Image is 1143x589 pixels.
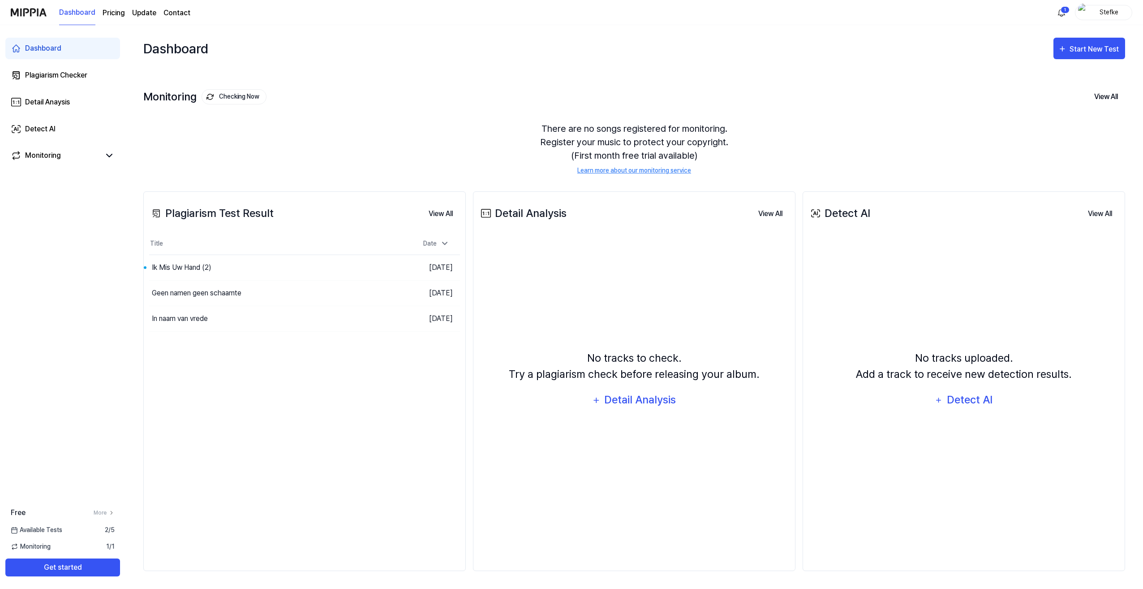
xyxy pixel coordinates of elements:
[1053,38,1125,59] button: Start New Test
[143,89,266,104] div: Monitoring
[152,262,211,273] div: Ik Mis Uw Hand (2)
[11,525,62,535] span: Available Tests
[1087,87,1125,106] button: View All
[25,70,87,81] div: Plagiarism Checker
[1056,7,1067,18] img: 알림
[202,89,266,104] button: Checking Now
[856,350,1072,382] div: No tracks uploaded. Add a track to receive new detection results.
[25,150,61,161] div: Monitoring
[5,91,120,113] a: Detail Anaysis
[103,8,125,18] a: Pricing
[586,390,682,411] button: Detail Analysis
[1078,4,1089,22] img: profile
[1081,204,1119,223] a: View All
[152,288,241,299] div: Geen namen geen schaamte
[577,166,691,175] a: Learn more about our monitoring service
[152,313,208,324] div: In naam van vrede
[1091,7,1126,17] div: Stefke
[509,350,760,382] div: No tracks to check. Try a plagiarism check before releasing your album.
[382,255,460,280] td: [DATE]
[143,34,208,63] div: Dashboard
[149,233,382,255] th: Title
[382,280,460,306] td: [DATE]
[5,559,120,576] button: Get started
[5,118,120,140] a: Detect AI
[1070,43,1121,55] div: Start New Test
[604,391,677,408] div: Detail Analysis
[11,507,26,518] span: Free
[25,43,61,54] div: Dashboard
[143,111,1125,186] div: There are no songs registered for monitoring. Register your music to protect your copyright. (Fir...
[149,205,274,221] div: Plagiarism Test Result
[808,205,870,221] div: Detect AI
[1081,205,1119,223] button: View All
[106,542,115,551] span: 1 / 1
[132,8,156,18] a: Update
[59,0,95,25] a: Dashboard
[751,204,790,223] a: View All
[1061,6,1070,13] div: 1
[25,124,56,134] div: Detect AI
[94,509,115,517] a: More
[1054,5,1069,20] button: 알림1
[105,525,115,535] span: 2 / 5
[5,38,120,59] a: Dashboard
[163,8,190,18] a: Contact
[206,93,214,100] img: monitoring Icon
[929,390,999,411] button: Detect AI
[421,205,460,223] button: View All
[382,306,460,331] td: [DATE]
[11,150,100,161] a: Monitoring
[751,205,790,223] button: View All
[421,204,460,223] a: View All
[945,391,993,408] div: Detect AI
[5,65,120,86] a: Plagiarism Checker
[479,205,567,221] div: Detail Analysis
[25,97,70,108] div: Detail Anaysis
[1075,5,1132,20] button: profileStefke
[11,542,51,551] span: Monitoring
[420,236,453,251] div: Date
